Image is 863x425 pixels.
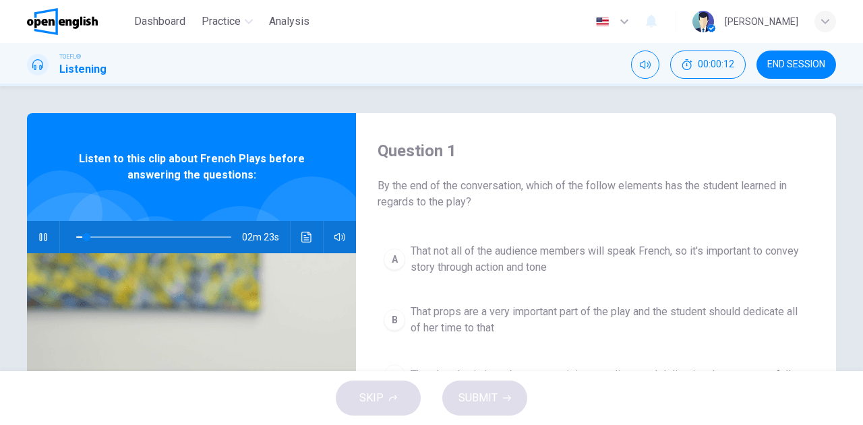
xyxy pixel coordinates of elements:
span: Analysis [269,13,309,30]
span: That the play is just about memorizing your lines and delivering them successfully [411,367,796,383]
div: Hide [670,51,746,79]
img: OpenEnglish logo [27,8,98,35]
span: Practice [202,13,241,30]
span: TOEFL® [59,52,81,61]
button: Dashboard [129,9,191,34]
h4: Question 1 [378,140,814,162]
span: That not all of the audience members will speak French, so it's important to convey story through... [411,243,808,275]
span: 00:00:12 [698,59,734,70]
span: END SESSION [767,59,825,70]
div: A [384,249,405,270]
a: OpenEnglish logo [27,8,129,35]
button: AThat not all of the audience members will speak French, so it's important to convey story throug... [378,237,814,282]
div: Mute [631,51,659,79]
button: Analysis [264,9,315,34]
img: en [594,17,611,27]
button: END SESSION [756,51,836,79]
span: Listen to this clip about French Plays before answering the questions: [71,151,312,183]
img: Profile picture [692,11,714,32]
div: [PERSON_NAME] [725,13,798,30]
button: 00:00:12 [670,51,746,79]
button: CThat the play is just about memorizing your lines and delivering them successfully [378,358,814,392]
span: 02m 23s [242,221,290,253]
div: C [384,364,405,386]
div: B [384,309,405,331]
button: Practice [196,9,258,34]
span: Dashboard [134,13,185,30]
span: That props are a very important part of the play and the student should dedicate all of her time ... [411,304,808,336]
h1: Listening [59,61,107,77]
button: BThat props are a very important part of the play and the student should dedicate all of her time... [378,298,814,342]
button: Click to see the audio transcription [296,221,318,253]
span: By the end of the conversation, which of the follow elements has the student learned in regards t... [378,178,814,210]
